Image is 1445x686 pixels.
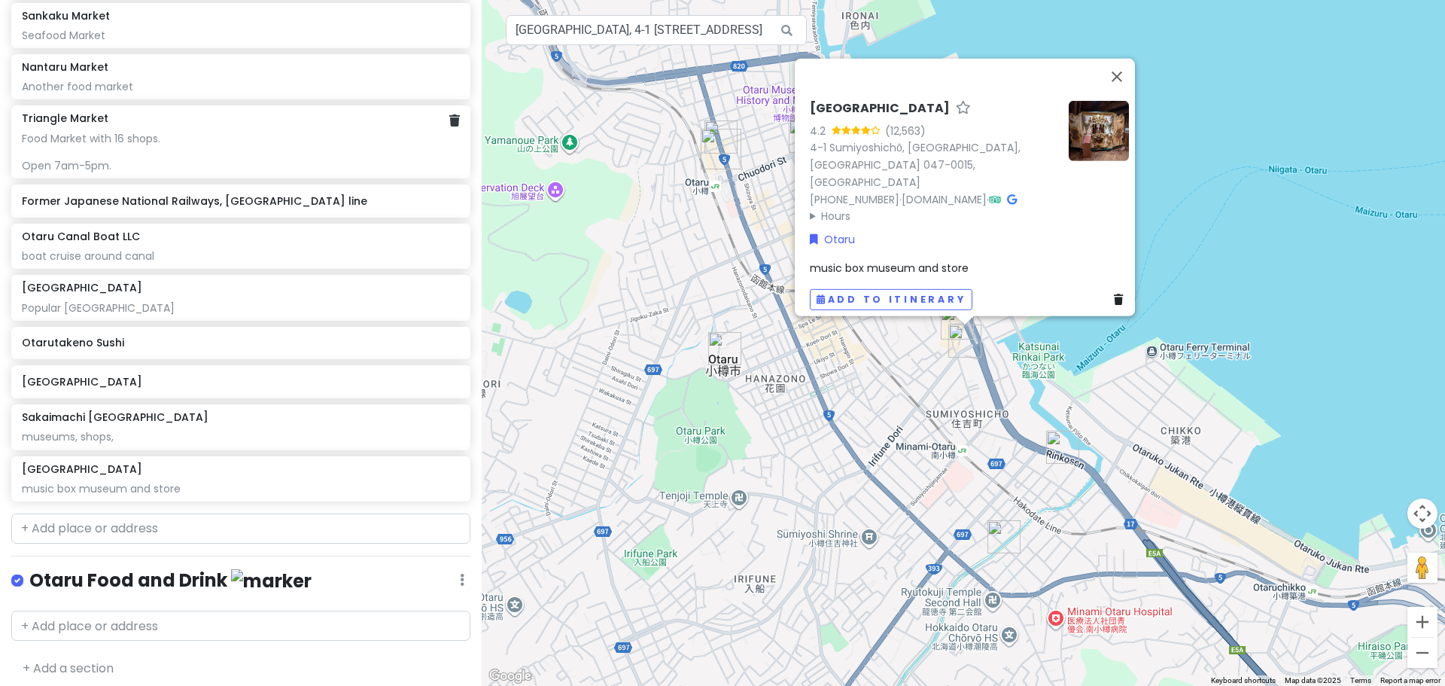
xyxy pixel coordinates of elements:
div: Another food market [22,80,459,93]
div: Otaru Music Box Museum [948,325,981,358]
a: Star place [956,100,971,116]
div: Seafood Market [22,29,459,42]
a: Otaru [810,230,855,247]
button: Close [1099,58,1135,94]
h6: Nantaru Market [22,60,108,74]
div: Popular [GEOGRAPHIC_DATA] [22,301,459,315]
a: 4-1 Sumiyoshichō, [GEOGRAPHIC_DATA], [GEOGRAPHIC_DATA] 047-0015, [GEOGRAPHIC_DATA] [810,140,1021,190]
input: + Add place or address [11,514,470,544]
div: music box museum and store [22,482,459,495]
h6: Triangle Market [22,111,108,125]
i: Google Maps [1007,194,1017,204]
a: + Add a section [23,660,114,677]
a: Delete place [1114,291,1129,307]
div: 4.2 [810,122,832,139]
div: boat cruise around canal [22,249,459,263]
input: + Add place or address [11,611,470,641]
div: LeTAO Main Store [941,306,974,340]
div: Former Japanese National Railways, Temiya line [789,120,822,153]
div: (12,563) [885,122,926,139]
button: Add to itinerary [810,288,972,310]
input: Search a place [506,15,807,45]
div: Tanaka Sake Brewery, Kikkogura / Tanaka Sake Brewing Co., Ltd. [1046,431,1079,464]
h6: Otaru Canal Boat LLC [22,230,140,243]
button: Drag Pegman onto the map to open Street View [1407,553,1437,583]
button: Keyboard shortcuts [1211,675,1276,686]
button: Zoom in [1407,607,1437,637]
h6: [GEOGRAPHIC_DATA] [810,100,950,116]
img: Picture of the place [1069,100,1129,160]
h6: Otarutakeno Sushi [22,336,459,349]
span: Map data ©2025 [1285,676,1341,684]
h6: [GEOGRAPHIC_DATA] [22,375,459,389]
div: Kitaichi Glass Otaru [939,284,972,317]
button: Map camera controls [1407,498,1437,529]
div: Sankaku Market [704,120,738,154]
button: Zoom out [1407,638,1437,668]
img: Google [485,666,535,686]
i: Tripadvisor [989,194,1001,204]
h6: Sankaku Market [22,9,110,23]
div: museums, shops, [22,430,459,444]
h6: [GEOGRAPHIC_DATA] [22,462,142,476]
a: Open this area in Google Maps (opens a new window) [485,666,535,686]
a: Report a map error [1380,676,1440,684]
a: [PHONE_NUMBER] [810,191,899,206]
summary: Hours [810,208,1057,224]
div: Otaru [708,332,741,365]
h6: Sakaimachi [GEOGRAPHIC_DATA] [22,410,208,424]
img: marker [231,569,312,593]
a: Delete place [449,112,460,130]
div: Nantaru Market [987,520,1021,553]
h6: Former Japanese National Railways, [GEOGRAPHIC_DATA] line [22,194,459,208]
a: Terms (opens in new tab) [1350,676,1371,684]
div: Triangle Market [701,129,741,169]
span: music box museum and store [810,261,969,276]
a: [DOMAIN_NAME] [902,191,987,206]
div: · · [810,100,1057,224]
div: Food Market with 16 shops. Open 7am-5pm. [22,132,459,173]
h6: [GEOGRAPHIC_DATA] [22,281,142,294]
h4: Otaru Food and Drink [29,569,312,593]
